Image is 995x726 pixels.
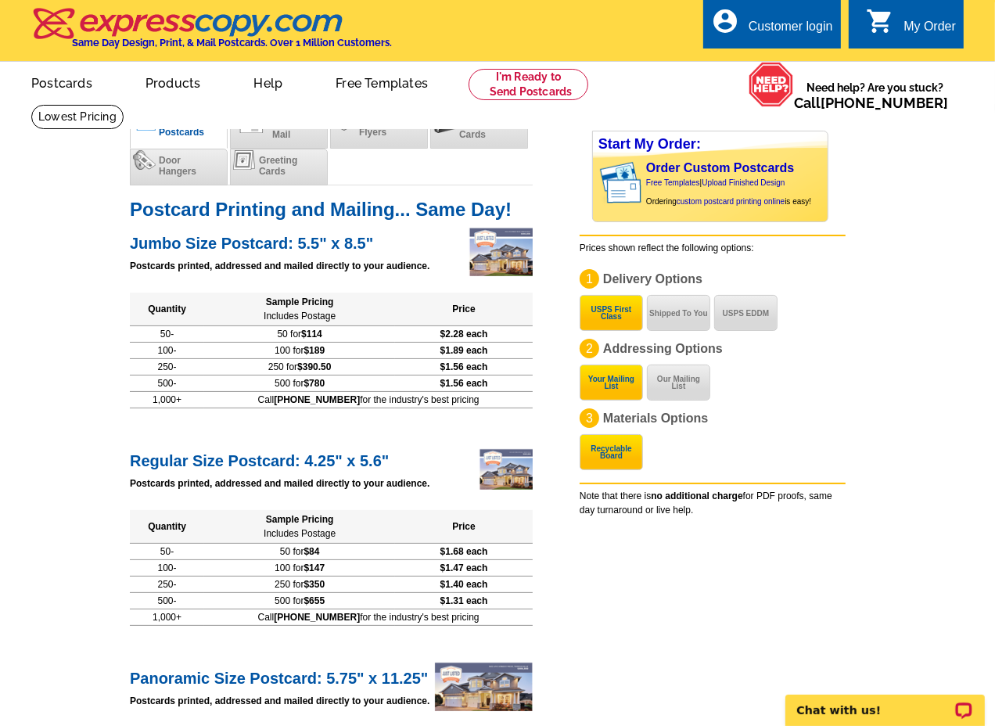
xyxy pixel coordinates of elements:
strong: Postcards printed, addressed and mailed directly to your audience. [130,478,429,489]
span: | Ordering is easy! [646,178,811,206]
button: Our Mailing List [647,365,710,401]
h1: Postcard Printing and Mailing... Same Day! [130,201,533,217]
a: custom postcard printing online [677,197,785,206]
span: Includes Postage [264,311,336,322]
span: $114 [301,329,322,340]
div: Start My Order: [593,131,828,157]
span: Delivery Options [603,272,702,286]
span: $780 [304,378,325,389]
a: Help [228,63,307,100]
td: 100- [130,560,204,577]
button: Recyclable Board [580,434,643,470]
span: Direct Mail [272,118,299,140]
strong: Postcards printed, addressed and mailed directly to your audience. [130,695,429,706]
th: Quantity [130,510,204,544]
img: doorhangers.png [133,150,156,170]
td: 1,000+ [130,392,204,408]
td: Call for the industry's best pricing [204,392,533,408]
span: $189 [304,345,325,356]
a: Postcards [6,63,117,100]
a: Products [120,63,226,100]
th: Price [395,510,533,544]
b: [PHONE_NUMBER] [274,612,360,623]
img: greetingcards.png [233,150,256,170]
td: 500 for [204,593,395,609]
button: USPS EDDM [714,295,778,331]
span: $1.40 each [440,579,488,590]
div: 2 [580,339,599,358]
span: $1.56 each [440,378,488,389]
span: Flyers [359,127,386,138]
td: 50- [130,326,204,343]
a: shopping_cart My Order [866,17,956,37]
span: $1.47 each [440,562,488,573]
a: [PHONE_NUMBER] [821,95,948,111]
td: 100 for [204,343,395,359]
td: Call for the industry's best pricing [204,609,533,626]
div: Customer login [749,20,833,41]
td: 250 for [204,359,395,376]
span: $84 [304,546,319,557]
td: 50 for [204,544,395,560]
td: 250- [130,577,204,593]
span: $350 [304,579,325,590]
td: 100- [130,343,204,359]
b: no additional charge [651,491,742,501]
td: 250- [130,359,204,376]
a: Free Templates [311,63,453,100]
a: account_circle Customer login [711,17,833,37]
h2: Regular Size Postcard: 4.25" x 5.6" [130,447,533,470]
img: background image for postcard [593,157,605,209]
span: Prices shown reflect the following options: [580,243,754,253]
span: Business Cards [459,118,501,140]
span: $655 [304,595,325,606]
span: $147 [304,562,325,573]
span: Addressing Options [603,342,723,355]
a: Order Custom Postcards [646,161,794,174]
i: shopping_cart [866,7,894,35]
div: My Order [903,20,956,41]
h4: Same Day Design, Print, & Mail Postcards. Over 1 Million Customers. [72,37,392,49]
span: $1.31 each [440,595,488,606]
span: $1.89 each [440,345,488,356]
a: Free Templates [646,178,700,187]
img: help [749,62,794,106]
span: $2.28 each [440,329,488,340]
span: Door Hangers [159,155,196,177]
a: Same Day Design, Print, & Mail Postcards. Over 1 Million Customers. [31,19,392,49]
td: 250 for [204,577,395,593]
td: 1,000+ [130,609,204,626]
span: Materials Options [603,412,708,425]
td: 100 for [204,560,395,577]
th: Quantity [130,293,204,326]
div: Note that there is for PDF proofs, same day turnaround or live help. [580,483,846,517]
button: Your Mailing List [580,365,643,401]
a: Upload Finished Design [702,178,785,187]
h2: Panoramic Size Postcard: 5.75" x 11.25" [130,665,533,688]
span: Includes Postage [264,528,336,539]
span: $390.50 [297,361,331,372]
span: Need help? Are you stuck? [794,80,956,111]
iframe: LiveChat chat widget [775,677,995,726]
th: Price [395,293,533,326]
div: 1 [580,269,599,289]
span: Greeting Cards [259,155,297,177]
strong: Postcards printed, addressed and mailed directly to your audience. [130,261,429,271]
button: USPS First Class [580,295,643,331]
td: 50- [130,544,204,560]
img: post card showing stamp and address area [597,157,652,209]
div: 3 [580,408,599,428]
span: Call [794,95,948,111]
b: [PHONE_NUMBER] [274,394,360,405]
span: Postcards [159,127,204,138]
td: 50 for [204,326,395,343]
i: account_circle [711,7,739,35]
th: Sample Pricing [204,293,395,326]
span: $1.56 each [440,361,488,372]
th: Sample Pricing [204,510,395,544]
td: 500 for [204,376,395,392]
td: 500- [130,376,204,392]
button: Shipped To You [647,295,710,331]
